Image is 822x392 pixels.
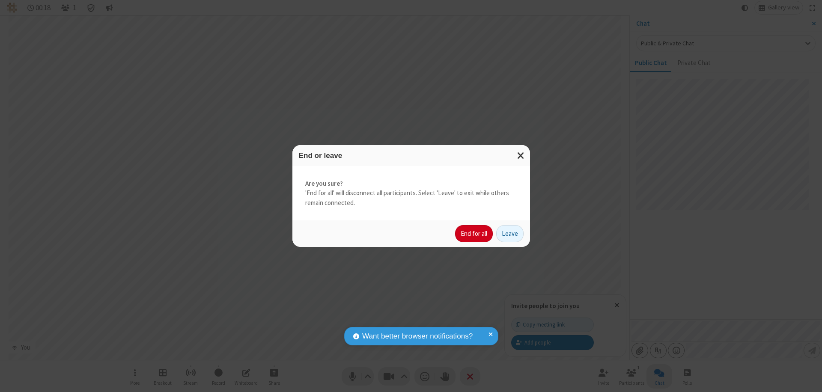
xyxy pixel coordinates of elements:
button: End for all [455,225,493,242]
button: Close modal [512,145,530,166]
button: Leave [496,225,524,242]
span: Want better browser notifications? [362,331,473,342]
h3: End or leave [299,151,524,160]
strong: Are you sure? [305,179,517,189]
div: 'End for all' will disconnect all participants. Select 'Leave' to exit while others remain connec... [292,166,530,221]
